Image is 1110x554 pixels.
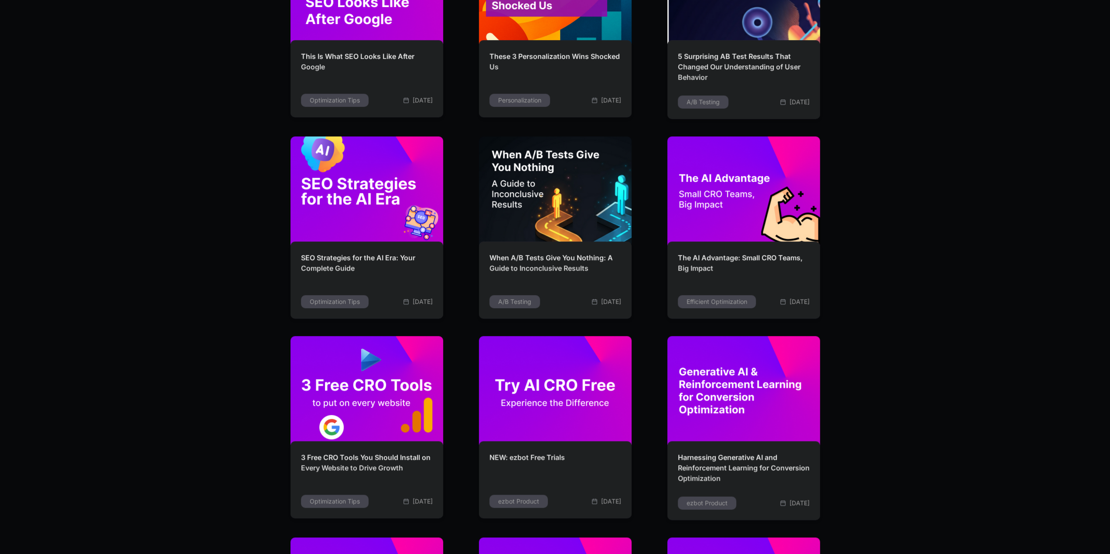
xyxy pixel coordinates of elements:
[498,95,541,105] div: Personalization
[413,95,433,105] div: [DATE]
[678,51,809,87] h2: 5 Surprising AB Test Results That Changed Our Understanding of User Behavior
[310,496,360,506] div: Optimization Tips
[413,296,433,307] div: [DATE]
[686,297,747,306] div: Efficient Optimization
[301,252,433,278] h2: SEO Strategies for the AI Era: Your Complete Guide
[310,95,360,105] div: Optimization Tips
[667,136,820,319] a: The AI Advantage: Small CRO Teams, Big ImpactEfficient Optimization[DATE]
[789,296,809,307] div: [DATE]
[290,336,443,518] a: 3 Free CRO Tools You Should Install on Every Website to Drive GrowthOptimization Tips[DATE]
[678,252,809,278] h2: The AI Advantage: Small CRO Teams, Big Impact
[413,496,433,506] div: [DATE]
[601,496,621,506] div: [DATE]
[789,97,809,107] div: [DATE]
[601,296,621,307] div: [DATE]
[667,336,820,520] a: Harnessing Generative AI and Reinforcement Learning for Conversion Optimizationezbot Product[DATE]
[301,51,433,76] h2: This Is What SEO Looks Like After Google
[601,95,621,105] div: [DATE]
[789,498,809,508] div: [DATE]
[489,252,621,278] h2: When A/B Tests Give You Nothing: A Guide to Inconclusive Results
[498,297,531,306] div: A/B Testing
[290,136,443,319] a: SEO Strategies for the AI Era: Your Complete GuideOptimization Tips[DATE]
[489,452,621,467] h2: NEW: ezbot Free Trials
[686,498,727,508] div: ezbot Product
[310,297,360,306] div: Optimization Tips
[678,452,809,488] h2: Harnessing Generative AI and Reinforcement Learning for Conversion Optimization
[479,336,632,518] a: NEW: ezbot Free Trialsezbot Product[DATE]
[686,97,720,107] div: A/B Testing
[489,51,621,76] h2: These 3 Personalization Wins Shocked Us
[479,136,632,319] a: When A/B Tests Give You Nothing: A Guide to Inconclusive ResultsA/B Testing[DATE]
[498,496,539,506] div: ezbot Product
[301,452,433,477] h2: 3 Free CRO Tools You Should Install on Every Website to Drive Growth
